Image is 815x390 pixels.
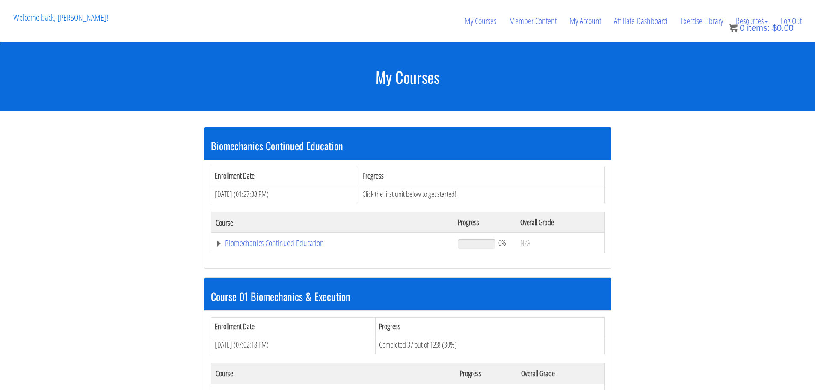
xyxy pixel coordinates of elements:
[211,185,359,203] td: [DATE] (01:27:38 PM)
[516,233,604,253] td: N/A
[211,140,605,151] h3: Biomechanics Continued Education
[498,238,506,247] span: 0%
[453,212,516,233] th: Progress
[772,23,794,33] bdi: 0.00
[375,336,604,354] td: Completed 37 out of 123! (30%)
[359,185,604,203] td: Click the first unit below to get started!
[211,167,359,185] th: Enrollment Date
[729,0,774,42] a: Resources
[772,23,777,33] span: $
[503,0,563,42] a: Member Content
[456,363,517,384] th: Progress
[674,0,729,42] a: Exercise Library
[211,291,605,302] h3: Course 01 Biomechanics & Execution
[7,0,115,35] p: Welcome back, [PERSON_NAME]!
[563,0,608,42] a: My Account
[516,212,604,233] th: Overall Grade
[729,24,738,32] img: icon11.png
[375,318,604,336] th: Progress
[517,363,604,384] th: Overall Grade
[608,0,674,42] a: Affiliate Dashboard
[458,0,503,42] a: My Courses
[211,318,375,336] th: Enrollment Date
[359,167,604,185] th: Progress
[729,23,794,33] a: 0 items: $0.00
[747,23,770,33] span: items:
[211,363,456,384] th: Course
[740,23,744,33] span: 0
[211,212,453,233] th: Course
[216,239,450,247] a: Biomechanics Continued Education
[774,0,808,42] a: Log Out
[211,336,375,354] td: [DATE] (07:02:18 PM)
